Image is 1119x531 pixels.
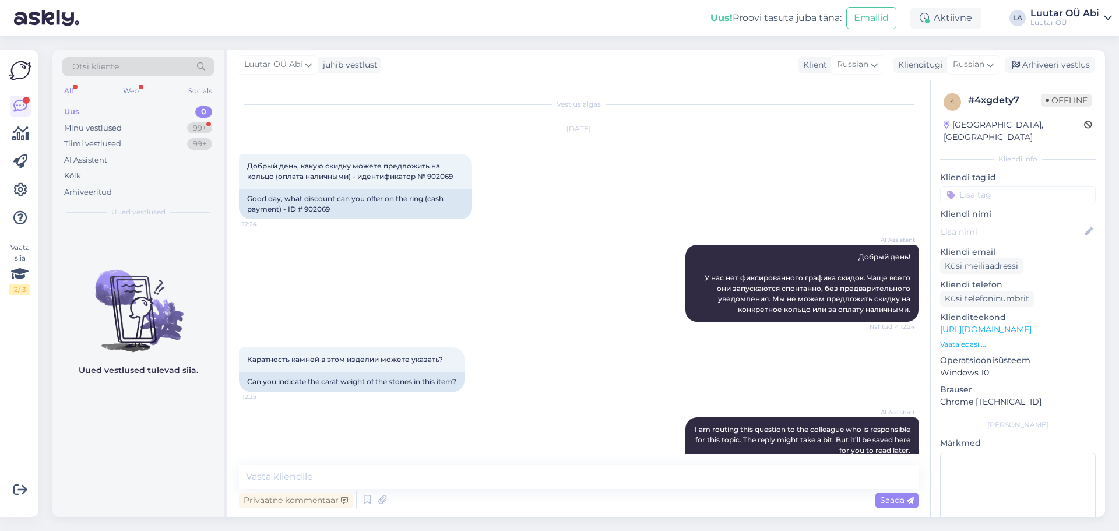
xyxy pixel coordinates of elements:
[940,324,1032,335] a: [URL][DOMAIN_NAME]
[940,258,1023,274] div: Küsi meiliaadressi
[871,235,915,244] span: AI Assistent
[247,355,443,364] span: Каратность камней в этом изделии можете указать?
[64,122,122,134] div: Minu vestlused
[195,106,212,118] div: 0
[880,495,914,505] span: Saada
[940,437,1096,449] p: Märkmed
[242,392,286,401] span: 12:25
[72,61,119,73] span: Otsi kliente
[9,284,30,295] div: 2 / 3
[121,83,141,99] div: Web
[111,207,166,217] span: Uued vestlused
[953,58,984,71] span: Russian
[244,58,302,71] span: Luutar OÜ Abi
[239,189,472,219] div: Good day, what discount can you offer on the ring (cash payment) - ID # 902069
[64,187,112,198] div: Arhiveeritud
[1005,57,1095,73] div: Arhiveeri vestlus
[940,311,1096,323] p: Klienditeekond
[940,186,1096,203] input: Lisa tag
[871,408,915,417] span: AI Assistent
[186,83,214,99] div: Socials
[846,7,896,29] button: Emailid
[968,93,1041,107] div: # 4xgdety7
[870,322,915,331] span: Nähtud ✓ 12:24
[187,122,212,134] div: 99+
[798,59,827,71] div: Klient
[9,242,30,295] div: Vaata siia
[242,220,286,228] span: 12:24
[64,138,121,150] div: Tiimi vestlused
[940,171,1096,184] p: Kliendi tag'id
[64,154,107,166] div: AI Assistent
[941,226,1082,238] input: Lisa nimi
[187,138,212,150] div: 99+
[9,59,31,82] img: Askly Logo
[940,354,1096,367] p: Operatsioonisüsteem
[950,97,955,106] span: 4
[910,8,981,29] div: Aktiivne
[1009,10,1026,26] div: LA
[940,384,1096,396] p: Brauser
[239,493,353,508] div: Privaatne kommentaar
[710,12,733,23] b: Uus!
[79,364,198,377] p: Uued vestlused tulevad siia.
[837,58,868,71] span: Russian
[893,59,943,71] div: Klienditugi
[1030,9,1099,18] div: Luutar OÜ Abi
[944,119,1084,143] div: [GEOGRAPHIC_DATA], [GEOGRAPHIC_DATA]
[940,396,1096,408] p: Chrome [TECHNICAL_ID]
[940,154,1096,164] div: Kliendi info
[695,425,912,455] span: I am routing this question to the colleague who is responsible for this topic. The reply might ta...
[247,161,453,181] span: Добрый день, какую скидку можете предложить на кольцо (оплата наличными) - идентификатор № 902069
[940,339,1096,350] p: Vaata edasi ...
[940,291,1034,307] div: Küsi telefoninumbrit
[940,246,1096,258] p: Kliendi email
[940,208,1096,220] p: Kliendi nimi
[940,279,1096,291] p: Kliendi telefon
[64,170,81,182] div: Kõik
[940,420,1096,430] div: [PERSON_NAME]
[62,83,75,99] div: All
[940,367,1096,379] p: Windows 10
[1030,18,1099,27] div: Luutar OÜ
[1030,9,1112,27] a: Luutar OÜ AbiLuutar OÜ
[239,99,919,110] div: Vestlus algas
[64,106,79,118] div: Uus
[239,372,465,392] div: Can you indicate the carat weight of the stones in this item?
[239,124,919,134] div: [DATE]
[52,249,224,354] img: No chats
[1041,94,1092,107] span: Offline
[710,11,842,25] div: Proovi tasuta juba täna:
[318,59,378,71] div: juhib vestlust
